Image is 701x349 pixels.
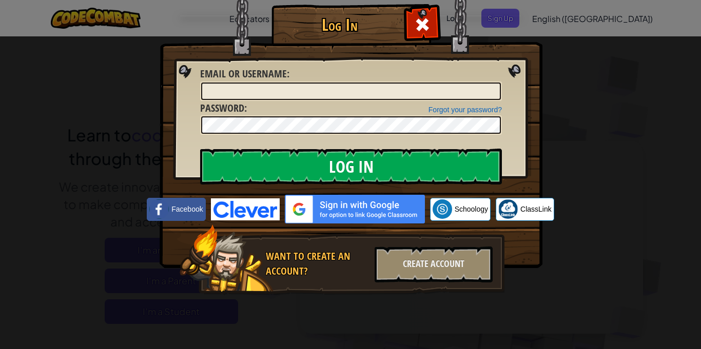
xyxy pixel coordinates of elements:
a: Forgot your password? [429,106,502,114]
span: ClassLink [520,204,552,214]
div: Want to create an account? [266,249,368,278]
span: Facebook [171,204,203,214]
img: classlink-logo-small.png [498,199,518,219]
img: facebook_small.png [149,199,169,219]
span: Password [200,101,244,115]
label: : [200,67,289,81]
img: schoology.png [433,199,452,219]
span: Schoology [455,204,488,214]
h1: Log In [274,16,405,34]
span: Email or Username [200,67,287,80]
label: : [200,101,247,116]
img: gplus_sso_button2.svg [285,195,425,223]
img: clever-logo-blue.png [211,198,280,220]
div: Create Account [375,247,493,282]
input: Log In [200,149,502,184]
